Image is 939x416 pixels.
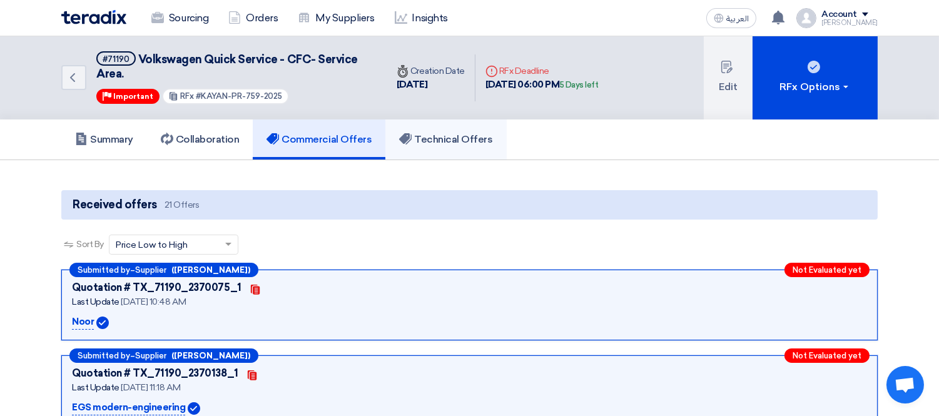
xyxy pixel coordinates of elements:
div: [DATE] [397,78,465,92]
span: Sort By [76,238,104,251]
span: Last Update [72,297,119,307]
span: Received offers [73,196,157,213]
span: [DATE] 10:48 AM [121,297,186,307]
b: ([PERSON_NAME]) [171,266,250,274]
button: العربية [706,8,756,28]
span: RFx [180,91,194,101]
h5: Collaboration [161,133,240,146]
button: RFx Options [753,36,878,119]
div: RFx Deadline [485,64,599,78]
img: Verified Account [188,402,200,415]
a: Commercial Offers [253,119,385,160]
div: Quotation # TX_71190_2370138_1 [72,366,238,381]
a: My Suppliers [288,4,384,32]
h5: Summary [75,133,133,146]
span: #KAYAN-PR-759-2025 [196,91,283,101]
span: Supplier [135,266,166,274]
button: Edit [704,36,753,119]
div: [PERSON_NAME] [821,19,878,26]
div: [DATE] 06:00 PM [485,78,599,92]
span: Last Update [72,382,119,393]
span: Not Evaluated yet [793,352,861,360]
h5: Volkswagen Quick Service - CFC- Service Area. [96,51,372,82]
div: 5 Days left [560,79,599,91]
img: profile_test.png [796,8,816,28]
p: EGS modern-engineering [72,400,185,415]
span: Submitted by [78,266,130,274]
a: Orders [218,4,288,32]
img: Verified Account [96,317,109,329]
a: Technical Offers [385,119,506,160]
p: Noor [72,315,94,330]
span: العربية [726,14,749,23]
img: Teradix logo [61,10,126,24]
h5: Technical Offers [399,133,492,146]
div: Quotation # TX_71190_2370075_1 [72,280,241,295]
a: Sourcing [141,4,218,32]
span: Volkswagen Quick Service - CFC- Service Area. [96,53,358,81]
span: Not Evaluated yet [793,266,861,274]
span: 21 Offers [165,199,200,211]
div: – [69,263,258,277]
div: Account [821,9,857,20]
a: Open chat [886,366,924,403]
h5: Commercial Offers [266,133,372,146]
span: Supplier [135,352,166,360]
div: – [69,348,258,363]
a: Insights [385,4,458,32]
span: [DATE] 11:18 AM [121,382,180,393]
a: Summary [61,119,147,160]
div: RFx Options [780,79,851,94]
a: Collaboration [147,119,253,160]
b: ([PERSON_NAME]) [171,352,250,360]
div: Creation Date [397,64,465,78]
span: Submitted by [78,352,130,360]
span: Important [113,92,153,101]
span: Price Low to High [116,238,188,251]
div: #71190 [103,55,129,63]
